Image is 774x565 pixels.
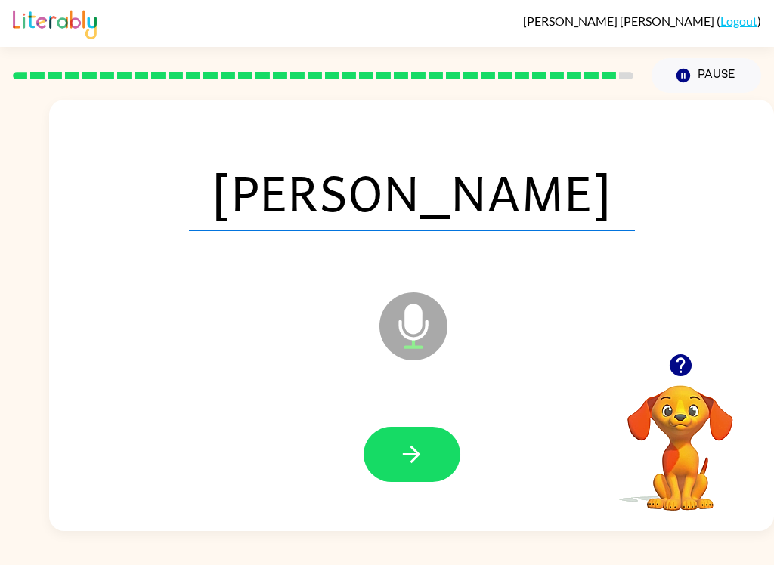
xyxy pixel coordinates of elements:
[189,153,635,231] span: [PERSON_NAME]
[720,14,757,28] a: Logout
[523,14,761,28] div: ( )
[605,362,756,513] video: Your browser must support playing .mp4 files to use Literably. Please try using another browser.
[523,14,717,28] span: [PERSON_NAME] [PERSON_NAME]
[652,58,761,93] button: Pause
[13,6,97,39] img: Literably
